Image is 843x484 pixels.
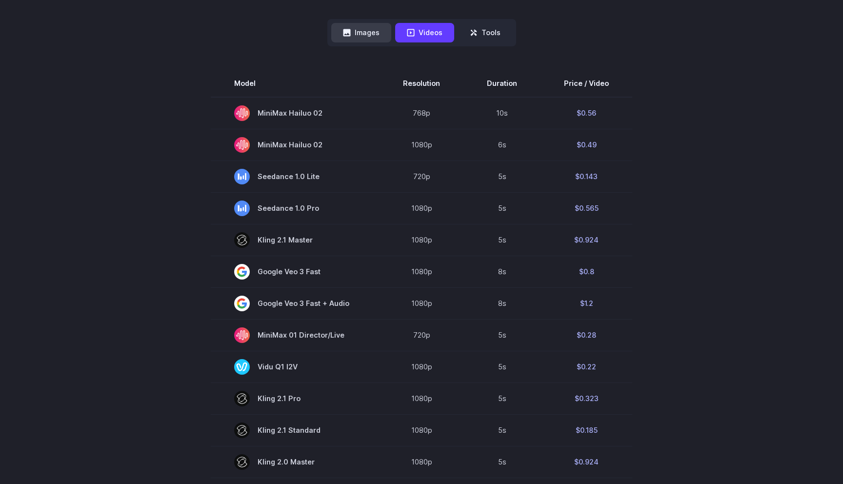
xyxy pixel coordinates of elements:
th: Model [211,70,380,97]
td: 5s [463,319,541,351]
td: 720p [380,161,463,192]
button: Tools [458,23,512,42]
td: 1080p [380,129,463,161]
span: Seedance 1.0 Pro [234,201,356,216]
span: MiniMax Hailuo 02 [234,105,356,121]
td: 5s [463,192,541,224]
td: 1080p [380,351,463,383]
span: Kling 2.1 Standard [234,423,356,438]
th: Duration [463,70,541,97]
td: 5s [463,383,541,414]
button: Images [331,23,391,42]
td: 5s [463,446,541,478]
td: 1080p [380,256,463,287]
td: 8s [463,256,541,287]
td: $1.2 [541,287,632,319]
span: MiniMax 01 Director/Live [234,327,356,343]
td: 1080p [380,192,463,224]
td: $0.924 [541,446,632,478]
td: 1080p [380,383,463,414]
td: 1080p [380,446,463,478]
span: Seedance 1.0 Lite [234,169,356,184]
td: 720p [380,319,463,351]
span: Vidu Q1 I2V [234,359,356,375]
th: Price / Video [541,70,632,97]
td: $0.565 [541,192,632,224]
span: Google Veo 3 Fast + Audio [234,296,356,311]
td: 1080p [380,414,463,446]
td: $0.28 [541,319,632,351]
td: $0.323 [541,383,632,414]
button: Videos [395,23,454,42]
td: $0.49 [541,129,632,161]
td: $0.56 [541,97,632,129]
td: 6s [463,129,541,161]
span: MiniMax Hailuo 02 [234,137,356,153]
td: 5s [463,414,541,446]
td: $0.143 [541,161,632,192]
td: 8s [463,287,541,319]
span: Kling 2.1 Pro [234,391,356,406]
td: 5s [463,224,541,256]
span: Google Veo 3 Fast [234,264,356,280]
span: Kling 2.1 Master [234,232,356,248]
td: 1080p [380,224,463,256]
td: $0.185 [541,414,632,446]
th: Resolution [380,70,463,97]
span: Kling 2.0 Master [234,454,356,470]
td: 1080p [380,287,463,319]
td: 10s [463,97,541,129]
td: $0.22 [541,351,632,383]
td: 768p [380,97,463,129]
td: 5s [463,351,541,383]
td: 5s [463,161,541,192]
td: $0.8 [541,256,632,287]
td: $0.924 [541,224,632,256]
